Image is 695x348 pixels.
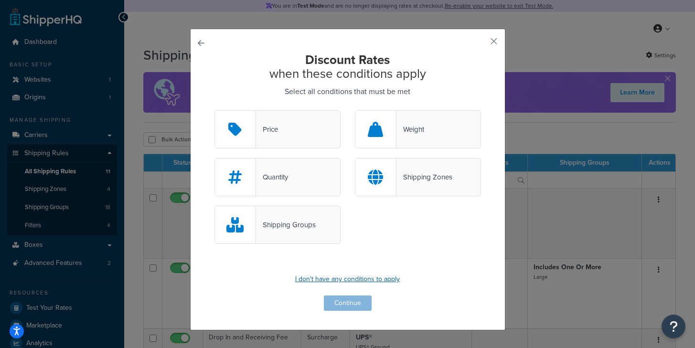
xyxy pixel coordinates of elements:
strong: Discount Rates [305,51,390,69]
button: Open Resource Center [662,315,685,338]
div: Quantity [256,170,288,184]
div: Shipping Zones [396,170,452,184]
div: Weight [396,123,424,136]
div: Price [256,123,278,136]
p: I don't have any conditions to apply [214,273,481,286]
h2: when these conditions apply [214,53,481,80]
div: Shipping Groups [256,218,316,232]
p: Select all conditions that must be met [214,85,481,98]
